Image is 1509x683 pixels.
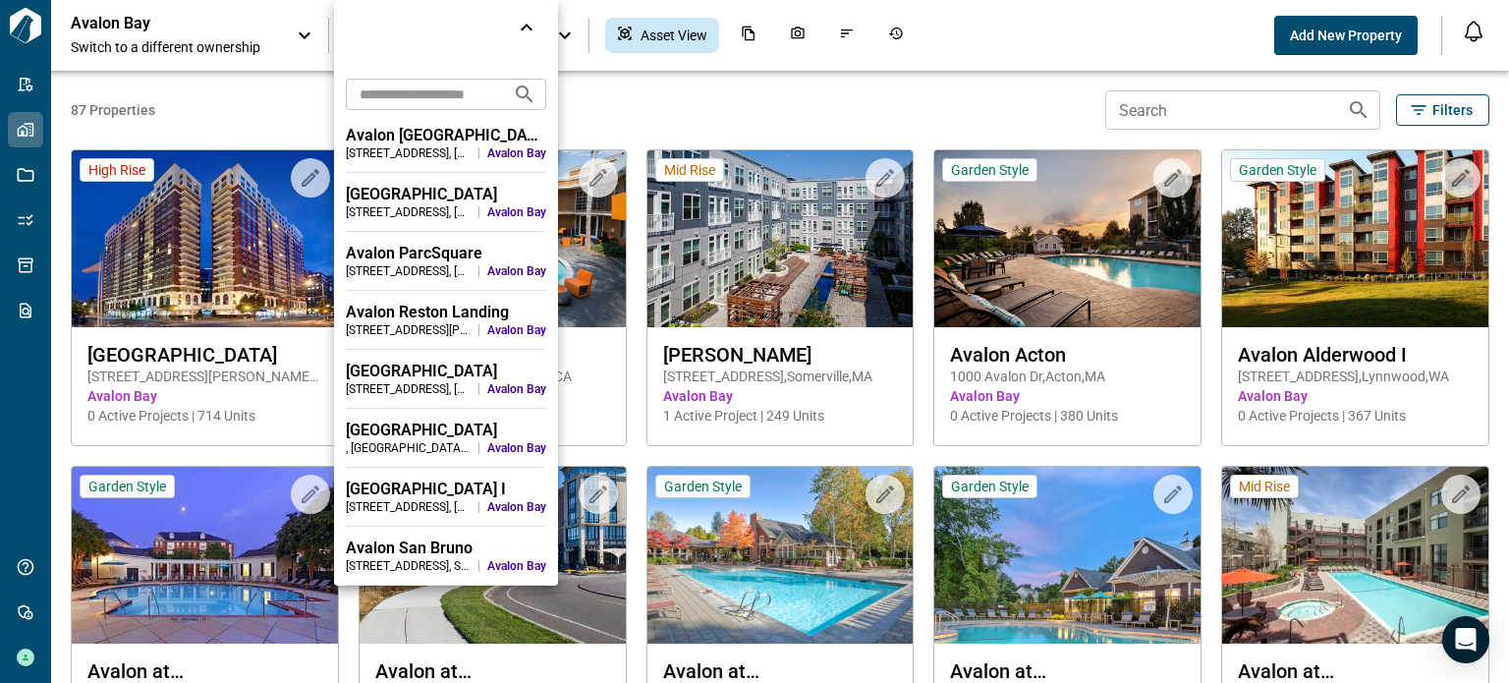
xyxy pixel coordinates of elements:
button: Search projects [505,75,544,114]
span: Avalon Bay [487,322,546,338]
span: Avalon Bay [487,440,546,456]
div: [STREET_ADDRESS] , San Bruno , [GEOGRAPHIC_DATA] [346,558,471,574]
div: [GEOGRAPHIC_DATA] [346,362,546,381]
div: [STREET_ADDRESS] , [GEOGRAPHIC_DATA] , [GEOGRAPHIC_DATA] [346,499,471,515]
div: [STREET_ADDRESS] , [GEOGRAPHIC_DATA] , [GEOGRAPHIC_DATA] [346,381,471,397]
span: Avalon Bay [487,499,546,515]
div: Avalon San Bruno [346,539,546,558]
div: [STREET_ADDRESS] , [PERSON_NAME] , [GEOGRAPHIC_DATA] [346,263,471,279]
div: [STREET_ADDRESS] , [GEOGRAPHIC_DATA] , [GEOGRAPHIC_DATA] [346,145,471,161]
div: Avalon ParcSquare [346,244,546,263]
div: Open Intercom Messenger [1442,616,1489,663]
span: Avalon Bay [487,204,546,220]
div: [STREET_ADDRESS] , [GEOGRAPHIC_DATA] , [GEOGRAPHIC_DATA] [346,204,471,220]
div: Avalon Reston Landing [346,303,546,322]
div: [GEOGRAPHIC_DATA] [346,185,546,204]
div: [GEOGRAPHIC_DATA] [346,421,546,440]
div: [GEOGRAPHIC_DATA] I [346,480,546,499]
span: Avalon Bay [487,263,546,279]
span: Avalon Bay [487,145,546,161]
div: , [GEOGRAPHIC_DATA] , [GEOGRAPHIC_DATA] [346,440,471,456]
div: [STREET_ADDRESS][PERSON_NAME] , Reston , [GEOGRAPHIC_DATA] [346,322,471,338]
div: Avalon [GEOGRAPHIC_DATA] [346,126,546,145]
span: Avalon Bay [487,381,546,397]
span: Avalon Bay [487,558,546,574]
